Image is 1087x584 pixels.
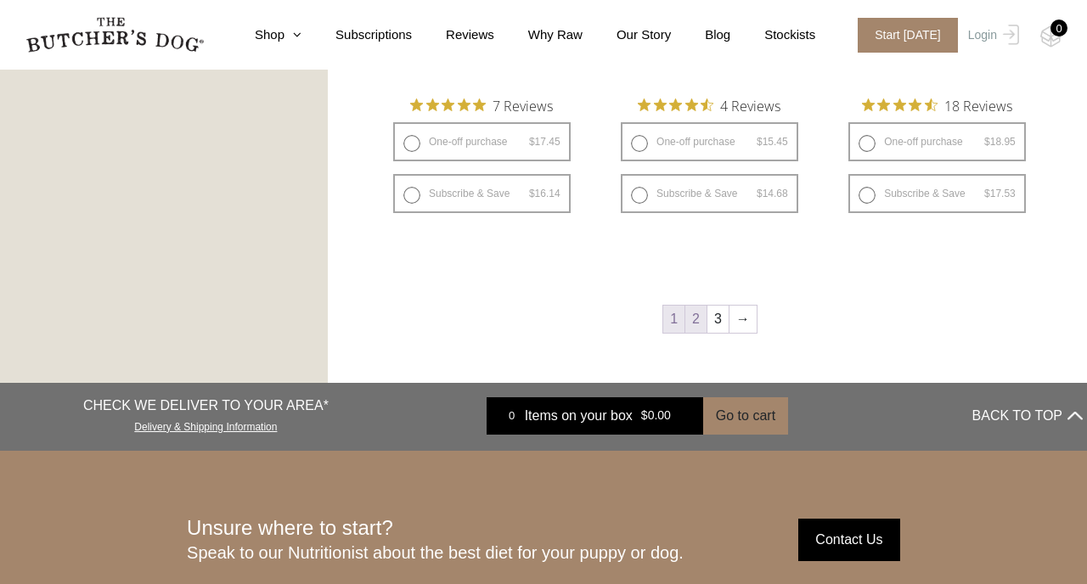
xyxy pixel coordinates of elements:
a: Login [964,18,1019,53]
a: Page 3 [707,306,729,333]
a: Reviews [412,25,494,45]
label: Subscribe & Save [393,174,571,213]
div: 0 [499,407,525,424]
a: 0 Items on your box $0.00 [487,397,703,435]
a: Shop [221,25,301,45]
label: One-off purchase [393,122,571,161]
a: Start [DATE] [841,18,964,53]
label: One-off purchase [621,122,798,161]
button: Rated 5 out of 5 stars from 7 reviews. Jump to reviews. [410,93,553,118]
a: Our Story [583,25,671,45]
label: One-off purchase [848,122,1026,161]
span: Start [DATE] [858,18,958,53]
span: 18 Reviews [944,93,1012,118]
img: TBD_Cart-Empty.png [1040,25,1062,48]
a: → [729,306,757,333]
span: Items on your box [525,406,633,426]
a: Subscriptions [301,25,412,45]
bdi: 16.14 [529,188,560,199]
div: Unsure where to start? [187,516,684,564]
a: Why Raw [494,25,583,45]
a: Stockists [730,25,815,45]
button: BACK TO TOP [972,396,1083,436]
span: $ [984,136,990,148]
span: $ [757,136,763,148]
label: Subscribe & Save [621,174,798,213]
button: Go to cart [703,397,788,435]
button: Rated 4.5 out of 5 stars from 4 reviews. Jump to reviews. [638,93,780,118]
a: Page 2 [685,306,707,333]
span: $ [529,188,535,199]
span: $ [757,188,763,199]
bdi: 15.45 [757,136,788,148]
span: $ [984,188,990,199]
div: 0 [1050,20,1067,36]
span: 4 Reviews [720,93,780,118]
bdi: 0.00 [641,408,671,422]
button: Rated 4.7 out of 5 stars from 18 reviews. Jump to reviews. [862,93,1012,118]
span: 7 Reviews [493,93,553,118]
span: Speak to our Nutritionist about the best diet for your puppy or dog. [187,543,684,562]
bdi: 18.95 [984,136,1016,148]
bdi: 14.68 [757,188,788,199]
a: Delivery & Shipping Information [134,417,277,433]
bdi: 17.45 [529,136,560,148]
label: Subscribe & Save [848,174,1026,213]
span: $ [529,136,535,148]
input: Contact Us [798,519,900,561]
span: Page 1 [663,306,684,333]
bdi: 17.53 [984,188,1016,199]
p: CHECK WE DELIVER TO YOUR AREA* [83,396,329,416]
span: $ [641,408,648,422]
a: Blog [671,25,730,45]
